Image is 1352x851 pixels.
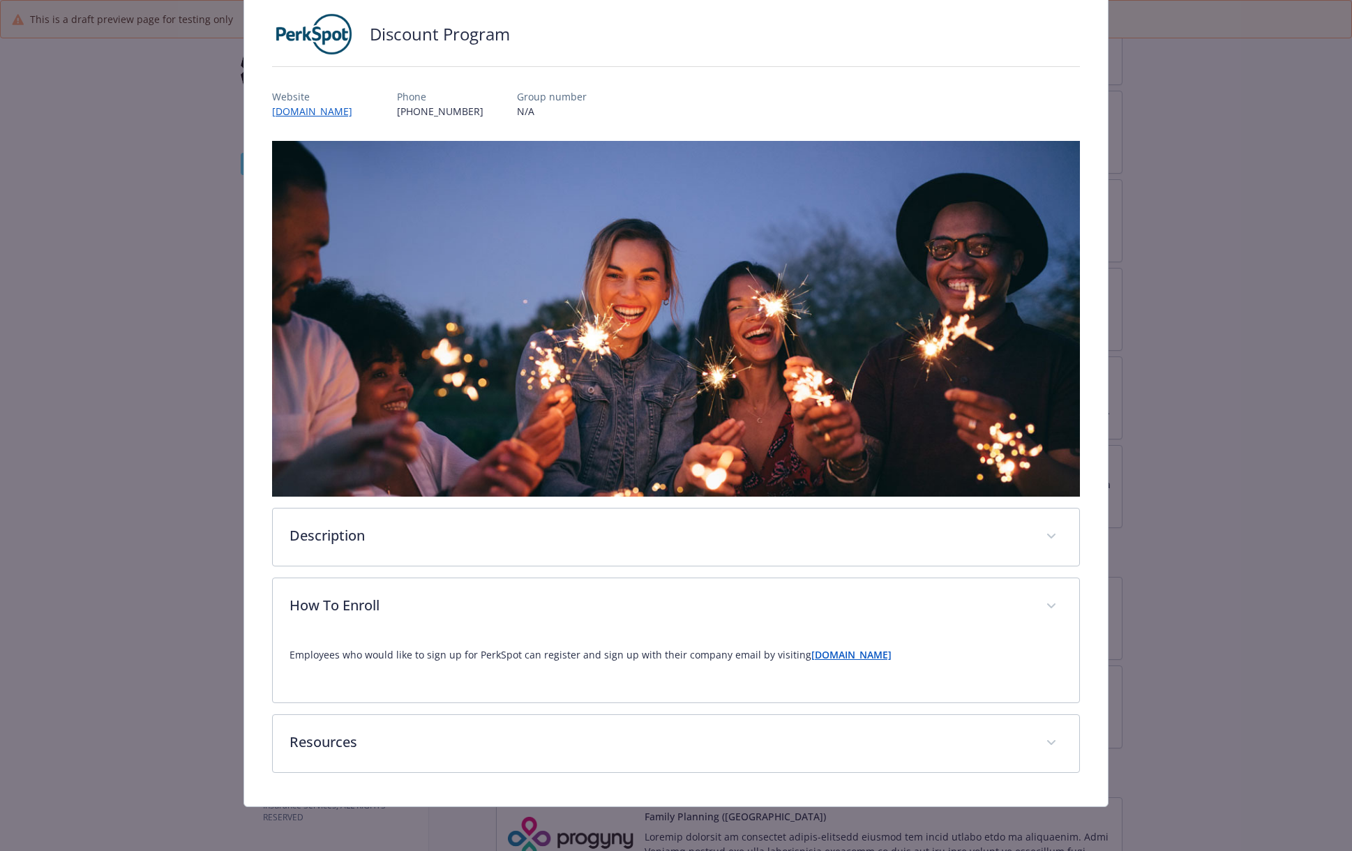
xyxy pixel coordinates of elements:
p: Description [290,525,1029,546]
p: [PHONE_NUMBER] [397,104,483,119]
p: N/A [517,104,587,119]
p: Phone [397,89,483,104]
h2: Discount Program [370,22,510,46]
div: How To Enroll [273,578,1079,635]
div: Resources [273,715,1079,772]
p: Employees who would like to sign up for PerkSpot can register and sign up with their company emai... [290,647,1062,663]
div: Description [273,509,1079,566]
img: banner [272,141,1080,497]
div: How To Enroll [273,635,1079,702]
p: Group number [517,89,587,104]
p: Website [272,89,363,104]
p: Resources [290,732,1029,753]
p: How To Enroll [290,595,1029,616]
a: [DOMAIN_NAME] [272,105,363,118]
img: PerkSpot [272,13,356,55]
a: [DOMAIN_NAME] [811,648,892,661]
